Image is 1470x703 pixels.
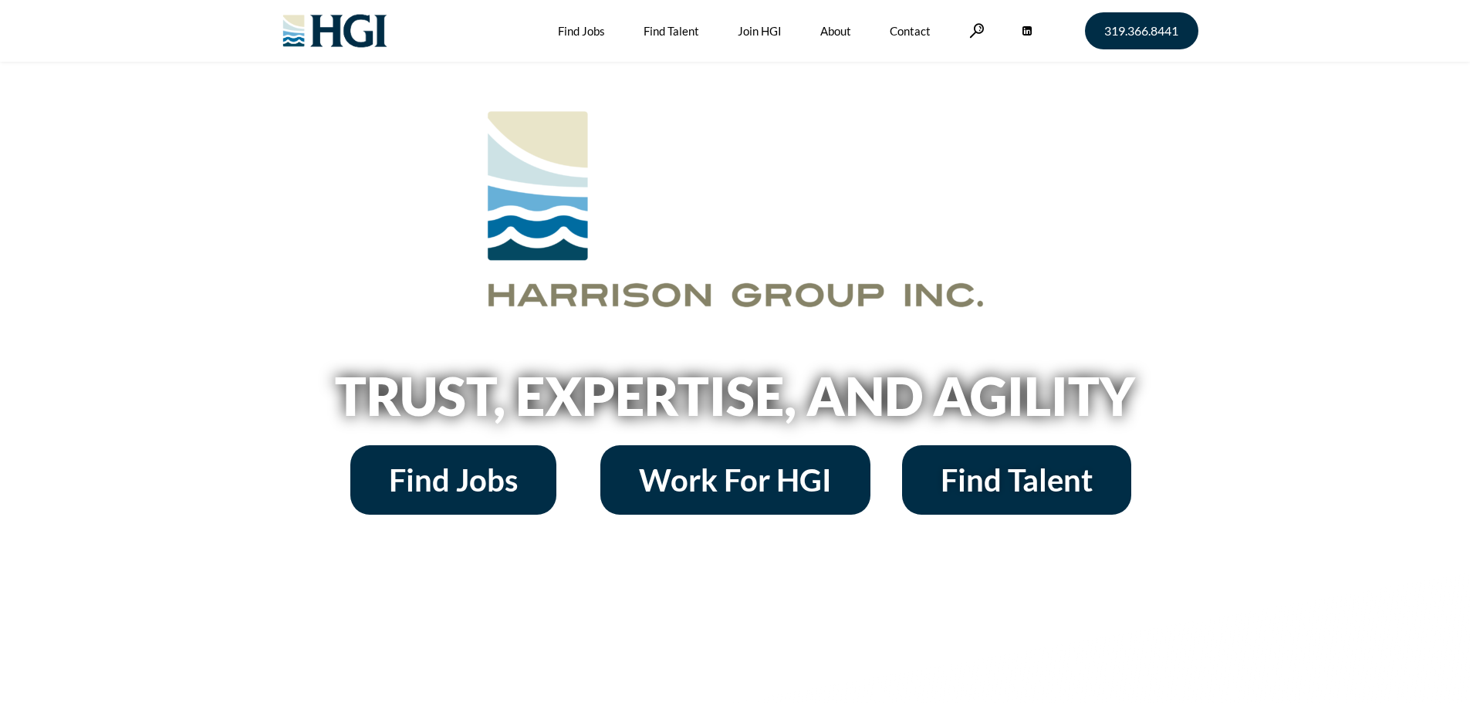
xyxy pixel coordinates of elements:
[600,445,870,515] a: Work For HGI
[969,23,985,38] a: Search
[902,445,1131,515] a: Find Talent
[1085,12,1198,49] a: 319.366.8441
[350,445,556,515] a: Find Jobs
[941,465,1093,495] span: Find Talent
[639,465,832,495] span: Work For HGI
[1104,25,1178,37] span: 319.366.8441
[296,370,1175,422] h2: Trust, Expertise, and Agility
[389,465,518,495] span: Find Jobs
